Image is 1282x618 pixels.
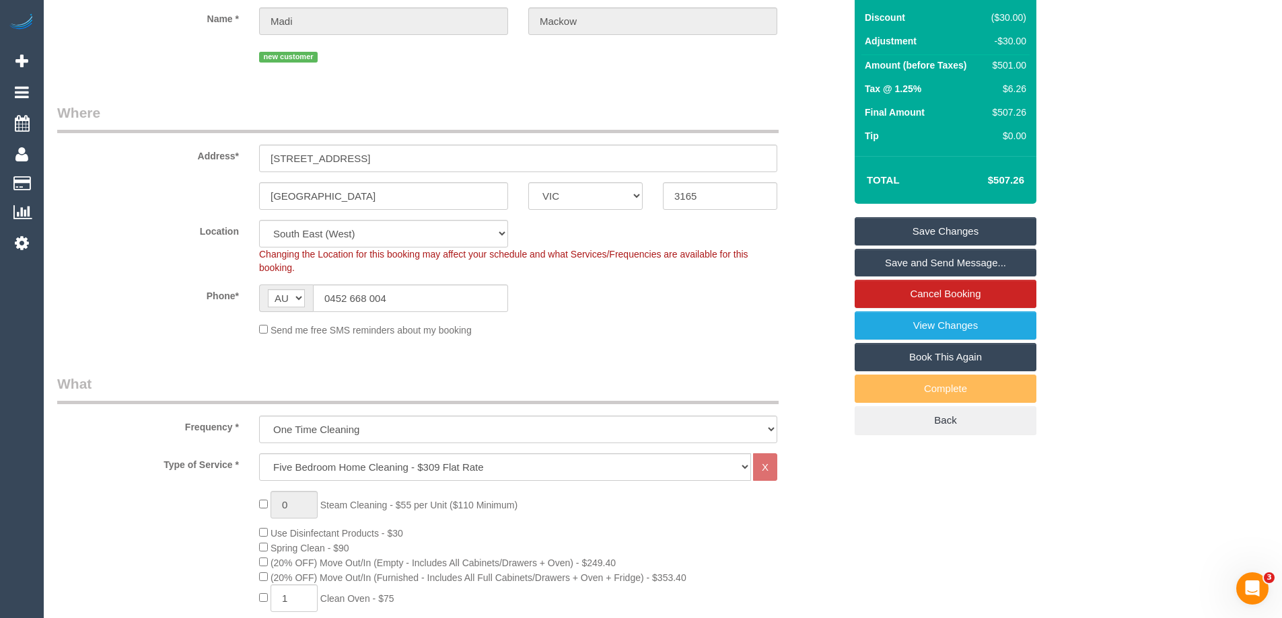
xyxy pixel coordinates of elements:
[259,52,318,63] span: new customer
[259,249,748,273] span: Changing the Location for this booking may affect your schedule and what Services/Frequencies are...
[867,174,900,186] strong: Total
[47,220,249,238] label: Location
[259,182,508,210] input: Suburb*
[948,175,1024,186] h4: $507.26
[855,280,1036,308] a: Cancel Booking
[986,129,1026,143] div: $0.00
[865,106,925,119] label: Final Amount
[986,106,1026,119] div: $507.26
[865,34,917,48] label: Adjustment
[47,284,249,303] label: Phone*
[986,82,1026,95] div: $6.26
[1264,572,1275,583] span: 3
[855,343,1036,371] a: Book This Again
[865,82,921,95] label: Tax @ 1.25%
[1236,572,1269,605] iframe: Intercom live chat
[986,34,1026,48] div: -$30.00
[865,11,905,24] label: Discount
[528,7,777,35] input: Last Name*
[271,325,472,336] span: Send me free SMS reminders about my booking
[855,249,1036,277] a: Save and Send Message...
[663,182,777,210] input: Post Code*
[57,103,779,133] legend: Where
[47,7,249,26] label: Name *
[271,557,616,568] span: (20% OFF) Move Out/In (Empty - Includes All Cabinets/Drawers + Oven) - $249.40
[57,374,779,404] legend: What
[259,7,508,35] input: First Name*
[8,13,35,32] img: Automaid Logo
[320,500,518,510] span: Steam Cleaning - $55 per Unit ($110 Minimum)
[855,311,1036,340] a: View Changes
[855,217,1036,245] a: Save Changes
[271,572,686,583] span: (20% OFF) Move Out/In (Furnished - Includes All Full Cabinets/Drawers + Oven + Fridge) - $353.40
[865,129,879,143] label: Tip
[986,59,1026,72] div: $501.00
[313,284,508,312] input: Phone*
[47,453,249,471] label: Type of Service *
[47,145,249,163] label: Address*
[986,11,1026,24] div: ($30.00)
[320,593,394,604] span: Clean Oven - $75
[47,416,249,434] label: Frequency *
[855,406,1036,434] a: Back
[271,543,349,553] span: Spring Clean - $90
[271,528,403,539] span: Use Disinfectant Products - $30
[865,59,966,72] label: Amount (before Taxes)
